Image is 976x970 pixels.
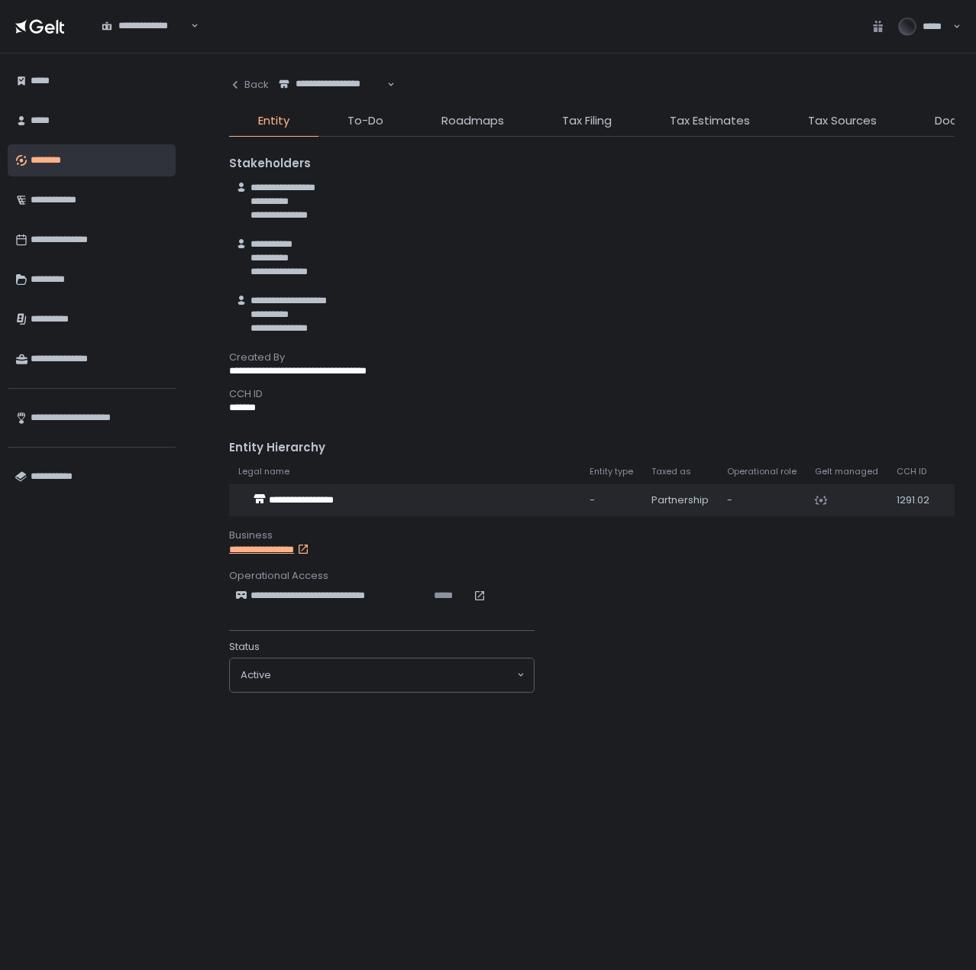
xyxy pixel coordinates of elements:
span: Tax Filing [562,112,612,130]
div: - [590,493,633,507]
div: Business [229,529,955,542]
span: Gelt managed [815,466,878,477]
div: CCH ID [229,387,955,401]
span: active [241,668,271,682]
div: Back [229,78,269,92]
div: 1291.02 [897,493,945,507]
div: Operational Access [229,569,955,583]
div: Search for option [230,658,534,692]
div: Created By [229,351,955,364]
input: Search for option [271,668,515,683]
button: Back [229,69,269,100]
span: Taxed as [651,466,691,477]
span: CCH ID [897,466,926,477]
div: Stakeholders [229,155,955,173]
span: Entity [258,112,289,130]
span: Tax Sources [808,112,877,130]
span: Tax Estimates [670,112,750,130]
span: To-Do [347,112,383,130]
input: Search for option [102,33,189,48]
div: Entity Hierarchy [229,439,955,457]
div: Partnership [651,493,709,507]
span: Status [229,640,260,654]
div: - [727,493,797,507]
div: Search for option [269,69,395,100]
span: Entity type [590,466,633,477]
input: Search for option [279,91,386,106]
span: Operational role [727,466,797,477]
span: Roadmaps [441,112,504,130]
span: Legal name [238,466,289,477]
div: Search for option [92,11,199,42]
